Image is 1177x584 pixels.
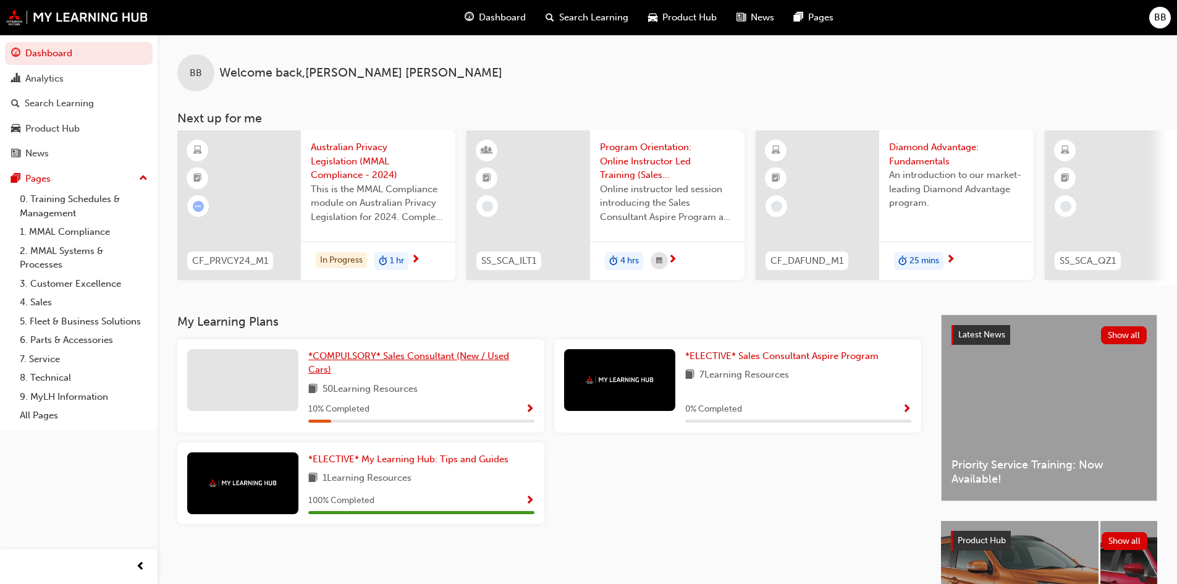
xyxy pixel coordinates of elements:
[323,382,418,397] span: 50 Learning Resources
[483,171,491,187] span: booktick-icon
[323,471,411,486] span: 1 Learning Resources
[308,454,508,465] span: *ELECTIVE* My Learning Hub: Tips and Guides
[902,402,911,417] button: Show Progress
[1060,254,1116,268] span: SS_SCA_QZ1
[772,171,780,187] span: booktick-icon
[209,479,277,487] img: mmal
[889,140,1024,168] span: Diamond Advantage: Fundamentals
[308,349,534,377] a: *COMPULSORY* Sales Consultant (New / Used Cars)
[411,255,420,266] span: next-icon
[794,10,803,25] span: pages-icon
[808,11,833,25] span: Pages
[6,9,148,25] img: mmal
[770,254,843,268] span: CF_DAFUND_M1
[5,92,153,115] a: Search Learning
[11,124,20,135] span: car-icon
[638,5,727,30] a: car-iconProduct Hub
[390,254,404,268] span: 1 hr
[139,171,148,187] span: up-icon
[648,10,657,25] span: car-icon
[756,130,1034,280] a: CF_DAFUND_M1Diamond Advantage: FundamentalsAn introduction to our market-leading Diamond Advantag...
[685,350,879,362] span: *ELECTIVE* Sales Consultant Aspire Program
[25,122,80,136] div: Product Hub
[308,350,509,376] span: *COMPULSORY* Sales Consultant (New / Used Cars)
[958,535,1006,546] span: Product Hub
[5,117,153,140] a: Product Hub
[1154,11,1166,25] span: BB
[483,143,491,159] span: learningResourceType_INSTRUCTOR_LED-icon
[620,254,639,268] span: 4 hrs
[308,452,513,467] a: *ELECTIVE* My Learning Hub: Tips and Guides
[1101,326,1147,344] button: Show all
[15,190,153,222] a: 0. Training Schedules & Management
[482,201,493,212] span: learningRecordVerb_NONE-icon
[136,559,145,575] span: prev-icon
[559,11,628,25] span: Search Learning
[951,458,1147,486] span: Priority Service Training: Now Available!
[15,312,153,331] a: 5. Fleet & Business Solutions
[11,98,20,109] span: search-icon
[951,531,1147,551] a: Product HubShow all
[11,174,20,185] span: pages-icon
[662,11,717,25] span: Product Hub
[1060,201,1071,212] span: learningRecordVerb_NONE-icon
[311,182,445,224] span: This is the MMAL Compliance module on Australian Privacy Legislation for 2024. Complete this modu...
[902,404,911,415] span: Show Progress
[751,11,774,25] span: News
[308,471,318,486] span: book-icon
[909,254,939,268] span: 25 mins
[525,496,534,507] span: Show Progress
[656,253,662,269] span: calendar-icon
[525,404,534,415] span: Show Progress
[193,201,204,212] span: learningRecordVerb_ATTEMPT-icon
[951,325,1147,345] a: Latest NewsShow all
[15,406,153,425] a: All Pages
[11,148,20,159] span: news-icon
[546,10,554,25] span: search-icon
[772,143,780,159] span: learningResourceType_ELEARNING-icon
[771,201,782,212] span: learningRecordVerb_NONE-icon
[15,293,153,312] a: 4. Sales
[586,376,654,384] img: mmal
[889,168,1024,210] span: An introduction to our market-leading Diamond Advantage program.
[192,254,268,268] span: CF_PRVCY24_M1
[308,382,318,397] span: book-icon
[308,494,374,508] span: 100 % Completed
[5,67,153,90] a: Analytics
[15,368,153,387] a: 8. Technical
[5,167,153,190] button: Pages
[784,5,843,30] a: pages-iconPages
[15,274,153,294] a: 3. Customer Excellence
[536,5,638,30] a: search-iconSearch Learning
[379,253,387,269] span: duration-icon
[15,387,153,407] a: 9. MyLH Information
[5,142,153,165] a: News
[685,402,742,417] span: 0 % Completed
[158,111,1177,125] h3: Next up for me
[1102,532,1148,550] button: Show all
[25,96,94,111] div: Search Learning
[668,255,677,266] span: next-icon
[525,493,534,509] button: Show Progress
[727,5,784,30] a: news-iconNews
[25,146,49,161] div: News
[600,140,735,182] span: Program Orientation: Online Instructor Led Training (Sales Consultant Aspire Program)
[5,40,153,167] button: DashboardAnalyticsSearch LearningProduct HubNews
[946,255,955,266] span: next-icon
[699,368,789,383] span: 7 Learning Resources
[11,48,20,59] span: guage-icon
[5,42,153,65] a: Dashboard
[219,66,502,80] span: Welcome back , [PERSON_NAME] [PERSON_NAME]
[609,253,618,269] span: duration-icon
[455,5,536,30] a: guage-iconDashboard
[15,242,153,274] a: 2. MMAL Systems & Processes
[177,315,921,329] h3: My Learning Plans
[25,172,51,186] div: Pages
[479,11,526,25] span: Dashboard
[311,140,445,182] span: Australian Privacy Legislation (MMAL Compliance - 2024)
[25,72,64,86] div: Analytics
[1149,7,1171,28] button: BB
[190,66,202,80] span: BB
